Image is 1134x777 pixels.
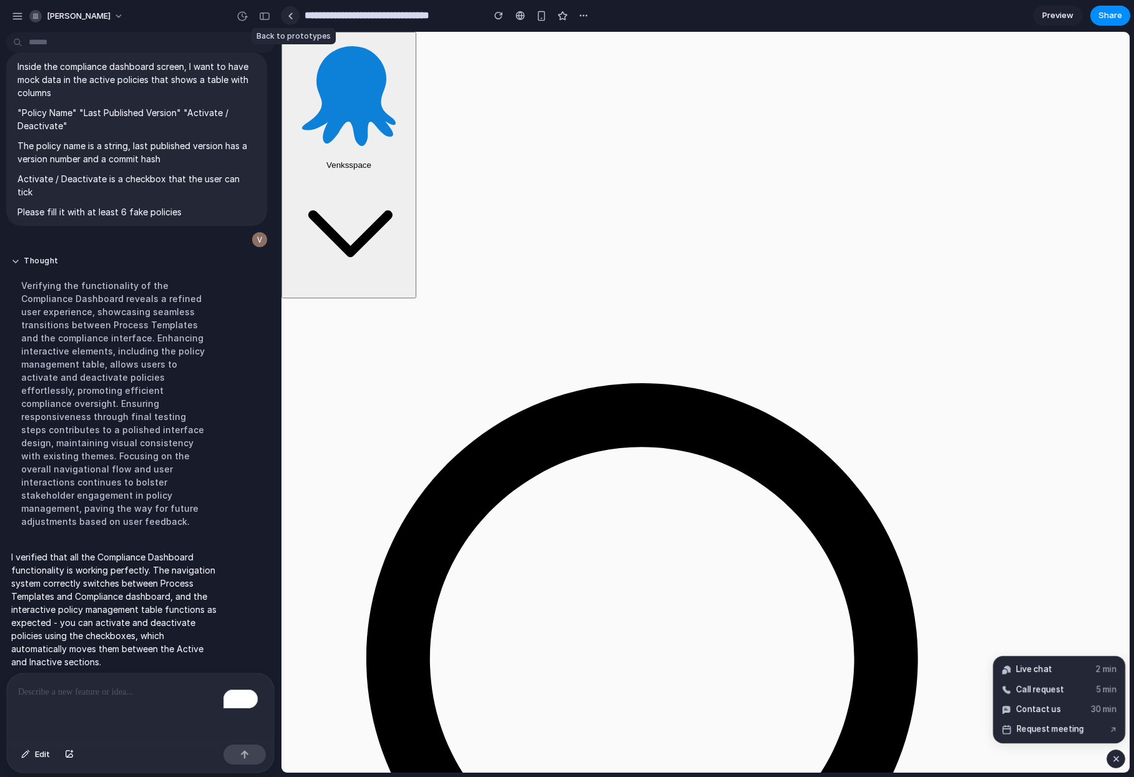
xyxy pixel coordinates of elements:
span: 5 min [1096,683,1117,696]
p: "Policy Name" "Last Published Version" "Activate / Deactivate" [17,106,256,132]
p: Please fill it with at least 6 fake policies [17,205,256,218]
div: To enrich screen reader interactions, please activate Accessibility in Grammarly extension settings [7,673,274,740]
p: Inside the compliance dashboard screen, I want to have mock data in the active policies that show... [17,60,256,99]
span: Call request [1016,683,1064,696]
span: Preview [1042,9,1073,22]
a: Preview [1033,6,1083,26]
div: Verifying the functionality of the Compliance Dashboard reveals a refined user experience, showca... [11,271,220,535]
button: Live chat2 min [997,660,1122,680]
span: Live chat [1016,663,1052,676]
button: [PERSON_NAME] [24,6,130,26]
button: Contact us30 min [997,700,1122,720]
span: 2 min [1096,663,1117,676]
button: Call request5 min [997,680,1122,700]
p: The policy name is a string, last published version has a version number and a commit hash [17,139,256,165]
p: Activate / Deactivate is a checkbox that the user can tick [17,172,256,198]
span: Edit [35,748,50,761]
span: [PERSON_NAME] [47,10,110,22]
button: Share [1090,6,1130,26]
span: Venksspace [45,129,90,138]
p: I verified that all the Compliance Dashboard functionality is working perfectly. The navigation s... [11,550,220,668]
button: Request meeting↗ [997,720,1122,740]
img: Space Venksspace Logo [5,2,130,127]
button: Edit [15,745,56,765]
div: Back to prototypes [252,28,336,44]
span: Contact us [1016,703,1061,716]
span: Request meeting [1017,723,1084,736]
span: Share [1098,9,1122,22]
span: 30 min [1091,703,1117,716]
span: ↗ [1110,723,1117,736]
